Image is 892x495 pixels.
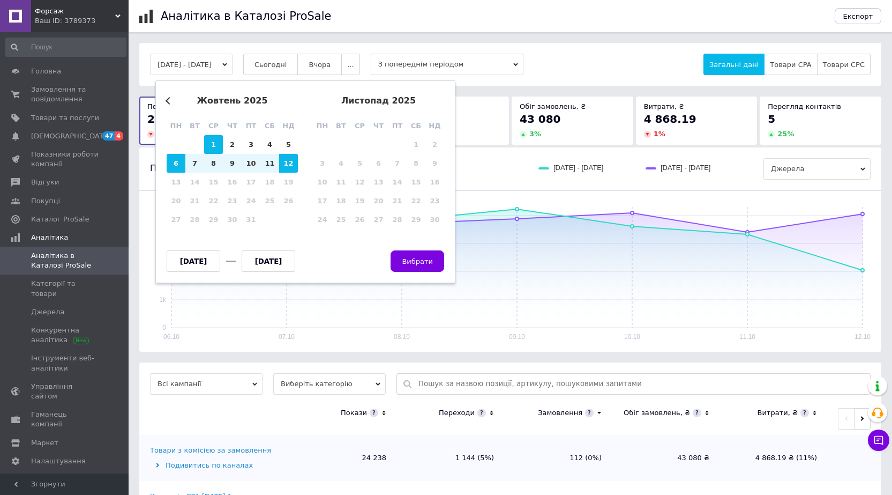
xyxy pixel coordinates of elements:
[31,307,64,317] span: Джерела
[624,408,690,418] div: Обіг замовлень, ₴
[31,215,89,224] span: Каталог ProSale
[371,54,523,75] span: З попереднім періодом
[185,116,204,135] div: вт
[425,154,444,173] div: Not available неділя, 9-е листопада 2025 р.
[388,173,407,191] div: Not available п’ятниця, 14-е листопада 2025 р.
[313,173,332,191] div: Not available понеділок, 10-е листопада 2025 р.
[341,408,367,418] div: Покази
[763,158,871,180] span: Джерела
[279,333,295,341] text: 07.10
[388,154,407,173] div: Not available п’ятниця, 7-е листопада 2025 р.
[279,173,298,191] div: Not available неділя, 19-е жовтня 2025 р.
[279,191,298,210] div: Not available неділя, 26-е жовтня 2025 р.
[260,173,279,191] div: Not available субота, 18-е жовтня 2025 р.
[764,54,817,75] button: Товари CPA
[260,154,279,173] div: Choose субота, 11-е жовтня 2025 р.
[185,173,204,191] div: Not available вівторок, 14-е жовтня 2025 р.
[538,408,582,418] div: Замовлення
[260,135,279,154] div: Choose субота, 4-е жовтня 2025 р.
[204,191,223,210] div: Not available середа, 22-е жовтня 2025 р.
[369,210,388,229] div: Not available четвер, 27-е листопада 2025 р.
[823,61,865,69] span: Товари CPC
[868,430,889,451] button: Чат з покупцем
[418,374,865,394] input: Пошук за назвою позиції, артикулу, пошуковими запитами
[102,131,115,141] span: 47
[612,435,720,481] td: 43 080 ₴
[115,131,123,141] span: 4
[279,154,298,173] div: Choose неділя, 12-е жовтня 2025 р.
[279,116,298,135] div: нд
[439,408,475,418] div: Переходи
[520,102,586,110] span: Обіг замовлень, ₴
[332,210,350,229] div: Not available вівторок, 25-е листопада 2025 р.
[204,135,223,154] div: Choose середа, 1-е жовтня 2025 р.
[388,210,407,229] div: Not available п’ятниця, 28-е листопада 2025 р.
[529,130,541,138] span: 3 %
[350,191,369,210] div: Not available середа, 19-е листопада 2025 р.
[150,446,271,455] div: Товари з комісією за замовлення
[313,116,332,135] div: пн
[407,154,425,173] div: Not available субота, 8-е листопада 2025 р.
[162,324,166,331] text: 0
[425,173,444,191] div: Not available неділя, 16-е листопада 2025 р.
[369,116,388,135] div: чт
[204,154,223,173] div: Choose середа, 8-е жовтня 2025 р.
[147,113,189,125] span: 25 241
[223,191,242,210] div: Not available четвер, 23-є жовтня 2025 р.
[167,96,298,106] div: жовтень 2025
[31,233,68,242] span: Аналітика
[397,435,505,481] td: 1 144 (5%)
[223,154,242,173] div: Choose четвер, 9-е жовтня 2025 р.
[31,150,99,169] span: Показники роботи компанії
[242,154,260,173] div: Choose п’ятниця, 10-е жовтня 2025 р.
[739,333,755,341] text: 11.10
[243,54,298,75] button: Сьогодні
[31,382,99,401] span: Управління сайтом
[163,333,179,341] text: 06.10
[332,154,350,173] div: Not available вівторок, 4-е листопада 2025 р.
[260,191,279,210] div: Not available субота, 25-е жовтня 2025 р.
[425,210,444,229] div: Not available неділя, 30-е листопада 2025 р.
[407,173,425,191] div: Not available субота, 15-е листопада 2025 р.
[223,116,242,135] div: чт
[204,116,223,135] div: ср
[223,173,242,191] div: Not available четвер, 16-е жовтня 2025 р.
[350,154,369,173] div: Not available середа, 5-е листопада 2025 р.
[332,116,350,135] div: вт
[223,210,242,229] div: Not available четвер, 30-е жовтня 2025 р.
[332,173,350,191] div: Not available вівторок, 11-е листопада 2025 р.
[167,173,185,191] div: Not available понеділок, 13-е жовтня 2025 р.
[350,210,369,229] div: Not available середа, 26-е листопада 2025 р.
[150,54,233,75] button: [DATE] - [DATE]
[185,191,204,210] div: Not available вівторок, 21-е жовтня 2025 р.
[309,61,331,69] span: Вчора
[242,210,260,229] div: Not available п’ятниця, 31-е жовтня 2025 р.
[425,191,444,210] div: Not available неділя, 23-є листопада 2025 р.
[260,116,279,135] div: сб
[31,410,99,429] span: Гаманець компанії
[313,154,332,173] div: Not available понеділок, 3-є листопада 2025 р.
[242,135,260,154] div: Choose п’ятниця, 3-є жовтня 2025 р.
[757,408,798,418] div: Витрати, ₴
[341,54,359,75] button: ...
[31,279,99,298] span: Категорії та товари
[31,85,99,104] span: Замовлення та повідомлення
[279,135,298,154] div: Choose неділя, 5-е жовтня 2025 р.
[297,54,342,75] button: Вчора
[35,6,115,16] span: Форсаж
[223,135,242,154] div: Choose четвер, 2-е жовтня 2025 р.
[369,191,388,210] div: Not available четвер, 20-е листопада 2025 р.
[254,61,287,69] span: Сьогодні
[313,135,444,229] div: month 2025-11
[35,16,129,26] div: Ваш ID: 3789373
[770,61,811,69] span: Товари CPA
[520,113,561,125] span: 43 080
[369,173,388,191] div: Not available четвер, 13-е листопада 2025 р.
[5,38,126,57] input: Пошук
[313,96,444,106] div: листопад 2025
[204,210,223,229] div: Not available середа, 29-е жовтня 2025 р.
[150,373,263,395] span: Всі кампанії
[703,54,764,75] button: Загальні дані
[777,130,794,138] span: 25 %
[394,333,410,341] text: 08.10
